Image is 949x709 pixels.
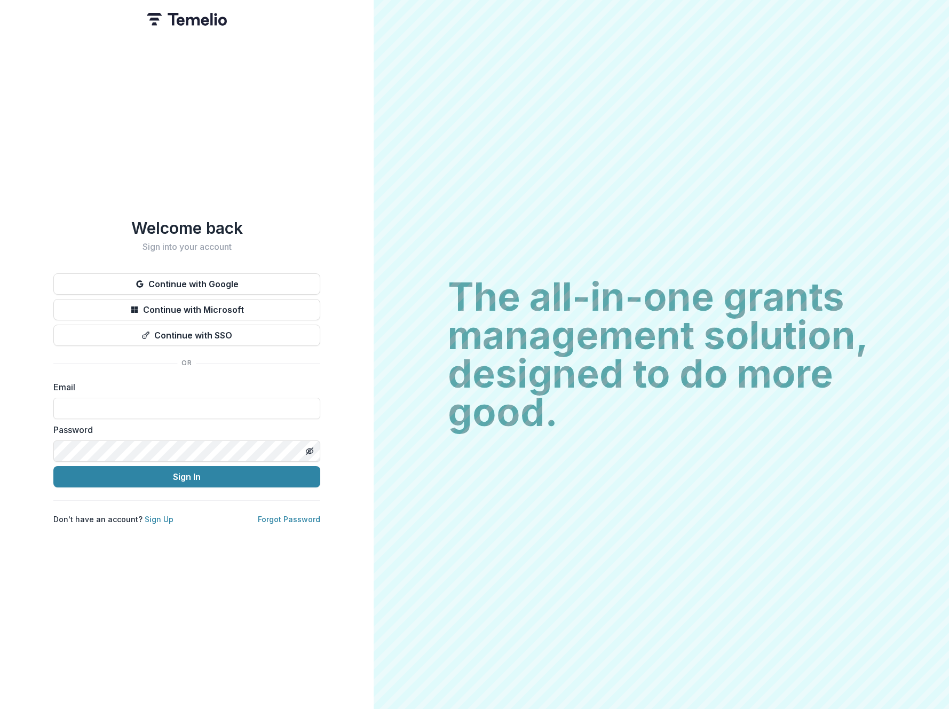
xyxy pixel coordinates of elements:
[53,299,320,320] button: Continue with Microsoft
[53,423,314,436] label: Password
[53,242,320,252] h2: Sign into your account
[53,381,314,393] label: Email
[301,443,318,460] button: Toggle password visibility
[145,515,173,524] a: Sign Up
[53,466,320,487] button: Sign In
[147,13,227,26] img: Temelio
[53,273,320,295] button: Continue with Google
[258,515,320,524] a: Forgot Password
[53,218,320,238] h1: Welcome back
[53,514,173,525] p: Don't have an account?
[53,325,320,346] button: Continue with SSO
